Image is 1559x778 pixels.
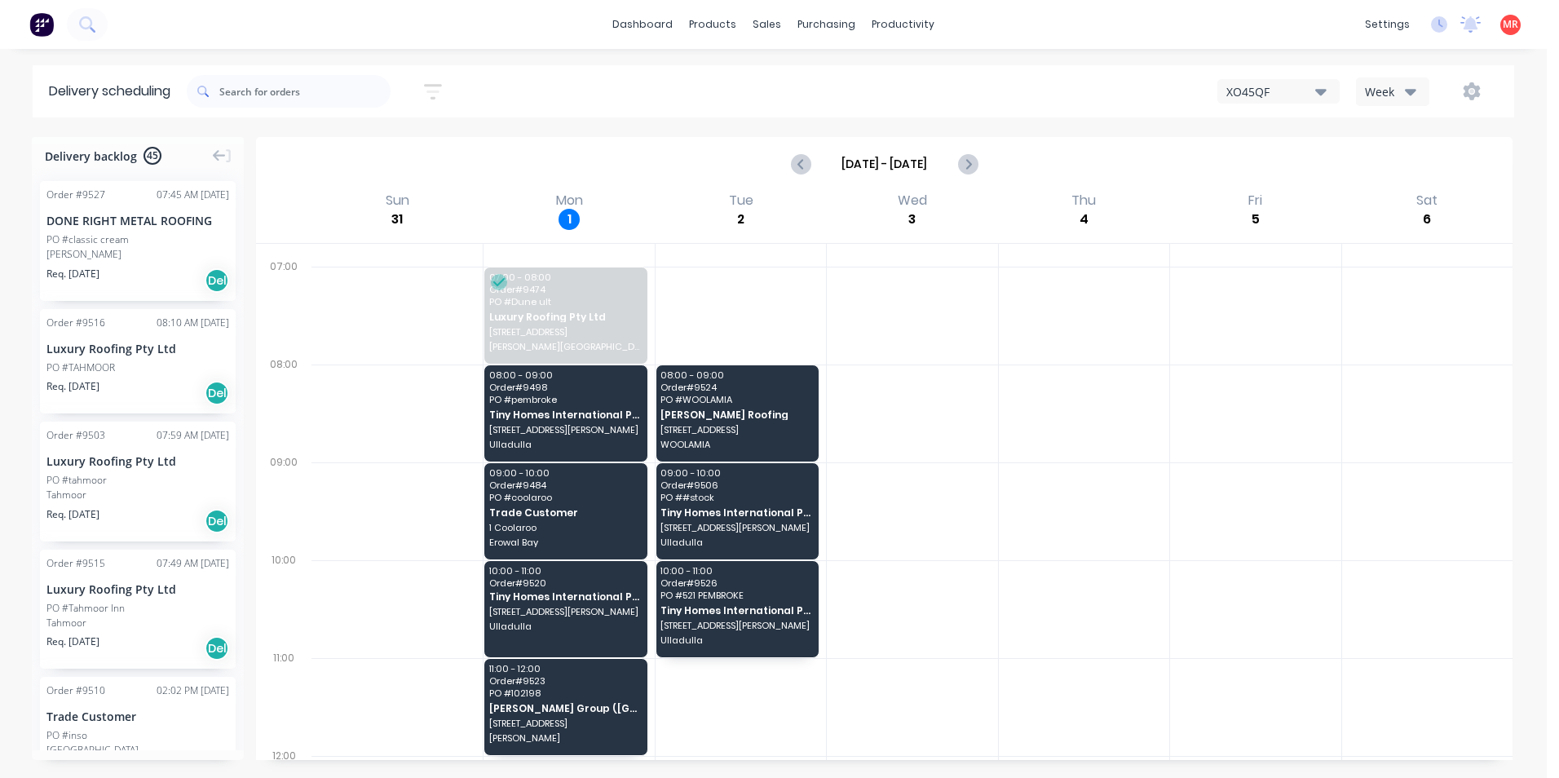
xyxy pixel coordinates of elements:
div: products [681,12,744,37]
div: Luxury Roofing Pty Ltd [46,581,229,598]
span: 11:00 - 12:00 [489,664,641,674]
div: [PERSON_NAME] [46,247,229,262]
span: WOOLAMIA [660,440,812,449]
div: productivity [863,12,943,37]
span: [STREET_ADDRESS][PERSON_NAME] [660,523,812,533]
span: PO # WOOLAMIA [660,395,812,404]
span: Erowal Bay [489,537,641,547]
button: Week [1356,77,1429,106]
div: 07:45 AM [DATE] [157,188,229,202]
div: purchasing [789,12,863,37]
span: Ulladulla [660,635,812,645]
div: 10:00 [256,550,311,648]
div: Wed [893,192,932,209]
span: Order # 9520 [489,578,641,588]
div: 6 [1416,209,1438,230]
div: Del [205,509,229,533]
span: [STREET_ADDRESS][PERSON_NAME] [489,425,641,435]
div: [GEOGRAPHIC_DATA] [46,743,229,758]
div: XO45QF [1226,83,1315,100]
span: [STREET_ADDRESS][PERSON_NAME] [489,607,641,617]
span: Luxury Roofing Pty Ltd [489,312,641,322]
div: 4 [1073,209,1094,230]
div: Order # 9503 [46,428,105,443]
span: [STREET_ADDRESS][PERSON_NAME] [660,621,812,630]
span: Ulladulla [660,537,812,547]
div: 07:00 [256,257,311,355]
div: PO #tahmoor [46,473,107,488]
span: PO # #stock [660,493,812,502]
input: Search for orders [219,75,391,108]
div: Luxury Roofing Pty Ltd [46,453,229,470]
div: Tahmoor [46,488,229,502]
div: Order # 9527 [46,188,105,202]
div: Del [205,268,229,293]
span: [STREET_ADDRESS] [489,718,641,728]
div: 07:49 AM [DATE] [157,556,229,571]
div: Mon [551,192,588,209]
span: 08:00 - 09:00 [660,370,812,380]
span: 1 Coolaroo [489,523,641,533]
div: settings [1357,12,1418,37]
span: [PERSON_NAME] [489,733,641,743]
span: [PERSON_NAME][GEOGRAPHIC_DATA] [489,342,641,351]
div: PO #inso [46,728,87,743]
span: Order # 9474 [489,285,641,294]
div: Del [205,381,229,405]
div: 02:02 PM [DATE] [157,683,229,698]
span: 09:00 - 10:00 [489,468,641,478]
span: 45 [144,147,161,165]
div: Del [205,636,229,661]
span: Trade Customer [489,507,641,518]
span: [STREET_ADDRESS] [660,425,812,435]
span: Order # 9506 [660,480,812,490]
div: 5 [1245,209,1266,230]
span: Ulladulla [489,440,641,449]
span: Tiny Homes International Pty Ltd [660,507,812,518]
div: Delivery scheduling [33,65,187,117]
button: XO45QF [1217,79,1340,104]
span: MR [1503,17,1518,32]
div: 2 [731,209,752,230]
div: 11:00 [256,648,311,746]
span: Tiny Homes International Pty Ltd [489,409,641,420]
div: Tahmoor [46,616,229,630]
div: 08:10 AM [DATE] [157,316,229,330]
span: 07:00 - 08:00 [489,272,641,282]
div: 31 [386,209,408,230]
span: Tiny Homes International Pty Ltd [489,591,641,602]
div: Luxury Roofing Pty Ltd [46,340,229,357]
span: Order # 9524 [660,382,812,392]
div: Week [1365,83,1412,100]
div: 07:59 AM [DATE] [157,428,229,443]
span: Order # 9526 [660,578,812,588]
span: PO # 521 PEMBROKE [660,590,812,600]
img: Factory [29,12,54,37]
span: Req. [DATE] [46,267,99,281]
div: Fri [1243,192,1267,209]
span: 10:00 - 11:00 [489,566,641,576]
span: PO # Dune ult [489,297,641,307]
span: [PERSON_NAME] Group ([GEOGRAPHIC_DATA]) Pty Ltd [489,703,641,714]
div: PO #TAHMOOR [46,360,115,375]
span: 10:00 - 11:00 [660,566,812,576]
div: PO #classic cream [46,232,129,247]
span: Order # 9484 [489,480,641,490]
span: 08:00 - 09:00 [489,370,641,380]
span: Req. [DATE] [46,507,99,522]
div: Tue [724,192,758,209]
div: Thu [1067,192,1101,209]
span: Order # 9498 [489,382,641,392]
div: PO #Tahmoor Inn [46,601,125,616]
div: Order # 9515 [46,556,105,571]
div: 3 [902,209,923,230]
div: 09:00 [256,453,311,550]
div: Trade Customer [46,708,229,725]
span: Req. [DATE] [46,379,99,394]
span: 09:00 - 10:00 [660,468,812,478]
div: DONE RIGHT METAL ROOFING [46,212,229,229]
span: [PERSON_NAME] Roofing [660,409,812,420]
span: Tiny Homes International Pty Ltd [660,605,812,616]
div: Order # 9510 [46,683,105,698]
span: PO # coolaroo [489,493,641,502]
